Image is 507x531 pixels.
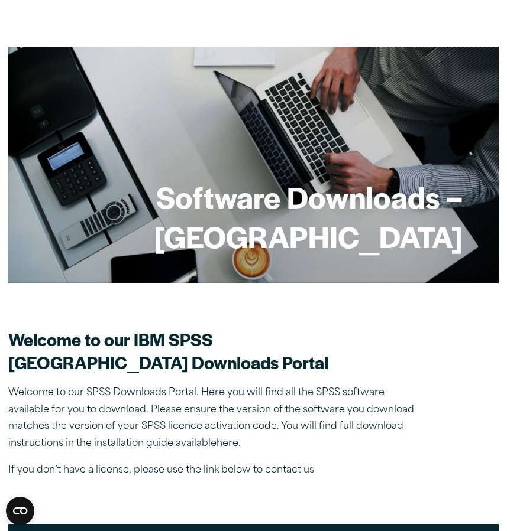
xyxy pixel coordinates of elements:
[8,328,422,373] h2: Welcome to our IBM SPSS [GEOGRAPHIC_DATA] Downloads Portal
[8,462,422,479] p: If you don’t have a license, please use the link below to contact us
[6,497,34,525] button: Open CMP widget
[8,385,422,452] p: Welcome to our SPSS Downloads Portal. Here you will find all the SPSS software available for you ...
[44,177,463,256] h1: Software Downloads – [GEOGRAPHIC_DATA]
[217,439,238,448] a: here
